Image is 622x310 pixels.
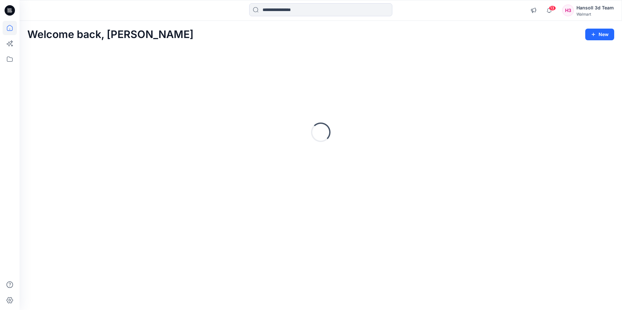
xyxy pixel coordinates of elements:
[576,4,614,12] div: Hansoll 3d Team
[549,6,556,11] span: 13
[27,29,194,41] h2: Welcome back, [PERSON_NAME]
[585,29,614,40] button: New
[562,5,574,16] div: H3
[576,12,614,17] div: Walmart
